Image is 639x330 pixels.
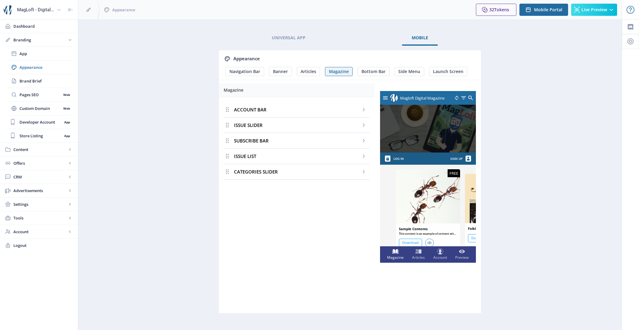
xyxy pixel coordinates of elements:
[387,255,404,261] span: Magazine
[412,255,425,261] span: Articles
[19,92,61,98] span: Pages SEO
[224,83,371,97] div: Magazine
[398,69,420,74] span: Side Menu
[6,129,72,142] a: Store ListingApp
[234,138,269,144] span: SUBSCRIBE BAR
[17,3,54,16] div: MagLoft - Digital Magazine
[399,239,422,247] button: Download
[6,102,72,115] a: Custom DomainWeb
[448,169,460,177] div: FREE
[233,55,260,61] span: Appearance
[399,226,457,232] p: Sample Contents
[358,119,370,131] button: Detail
[13,188,67,194] span: Advertisements
[534,7,562,12] span: Mobile Portal
[433,69,463,74] span: Launch Screen
[329,69,349,74] span: Magazine
[19,133,62,139] span: Store Listing
[13,242,73,248] span: Logout
[4,5,13,15] img: properties.app_icon.png
[396,169,460,250] img: 391b3eaa-5ab7-4cdf-883c-66024dbc872f.png
[393,156,404,162] span: LOG IN
[13,229,67,235] span: Account
[358,67,389,76] button: Bottom Bar
[13,37,67,43] span: Branding
[468,234,491,242] button: Download
[400,95,445,101] span: Magloft Digital Magazine
[358,150,370,162] button: Detail
[234,107,267,113] span: ACCOUNT BAR
[13,215,67,221] span: Tools
[361,169,367,175] nb-icon: Detail
[234,122,263,128] span: ISSUE SLIDER
[112,7,135,13] span: Appearance
[358,135,370,147] button: Detail
[13,23,73,29] span: Dashboard
[61,92,72,98] nb-badge: Web
[476,4,516,16] button: 32Tokens
[494,7,509,12] span: Tokens
[361,122,367,128] nb-icon: Detail
[433,255,447,261] span: Account
[13,201,67,207] span: Settings
[297,67,320,76] button: Articles
[361,69,386,74] span: Bottom Bar
[455,255,469,261] span: Preview
[581,7,607,12] span: Live Preview
[465,174,529,245] swiper-slide: 2 / 45
[358,104,370,116] button: Detail
[61,105,72,111] nb-badge: Web
[394,67,424,76] button: Side Menu
[6,115,72,129] a: Developer AccountApp
[6,61,72,74] a: Appearance
[62,133,72,139] nb-badge: App
[269,67,292,76] button: Banner
[19,78,72,84] span: Brand Brief
[450,156,463,162] span: SIGN UP
[429,67,467,76] button: Launch Screen
[273,69,288,74] span: Banner
[6,88,72,101] a: Pages SEOWeb
[361,138,367,144] nb-icon: Detail
[361,107,367,113] nb-icon: Detail
[62,119,72,125] nb-badge: App
[301,69,316,74] span: Articles
[13,160,67,166] span: Offers
[19,51,72,57] span: App
[6,74,72,88] a: Brand Brief
[13,174,67,180] span: CRM
[358,166,370,178] button: Detail
[571,4,617,16] button: Live Preview
[234,153,256,159] span: ISSUE LIST
[13,146,67,153] span: Content
[19,119,62,125] span: Developer Account
[19,64,72,70] span: Appearance
[399,232,457,236] p: This content is an example of content with easy page navigation
[262,30,315,45] a: Universal App
[6,47,72,60] a: App
[272,35,306,40] span: Universal App
[465,174,529,245] img: 81038902-0be0-491c-9b90-94099332fab7.jpg
[412,35,428,40] span: Mobile
[468,226,526,231] p: Folklore
[396,169,460,250] swiper-slide: 1 / 45
[402,30,438,45] a: Mobile
[19,105,61,111] span: Custom Domain
[225,67,264,76] button: Navigation Bar
[229,69,260,74] span: Navigation Bar
[361,153,367,159] nb-icon: Detail
[234,169,278,175] span: CATEGORIES SLIDER
[390,94,398,102] img: properties.app_icon.png
[519,4,568,16] button: Mobile Portal
[325,67,353,76] button: Magazine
